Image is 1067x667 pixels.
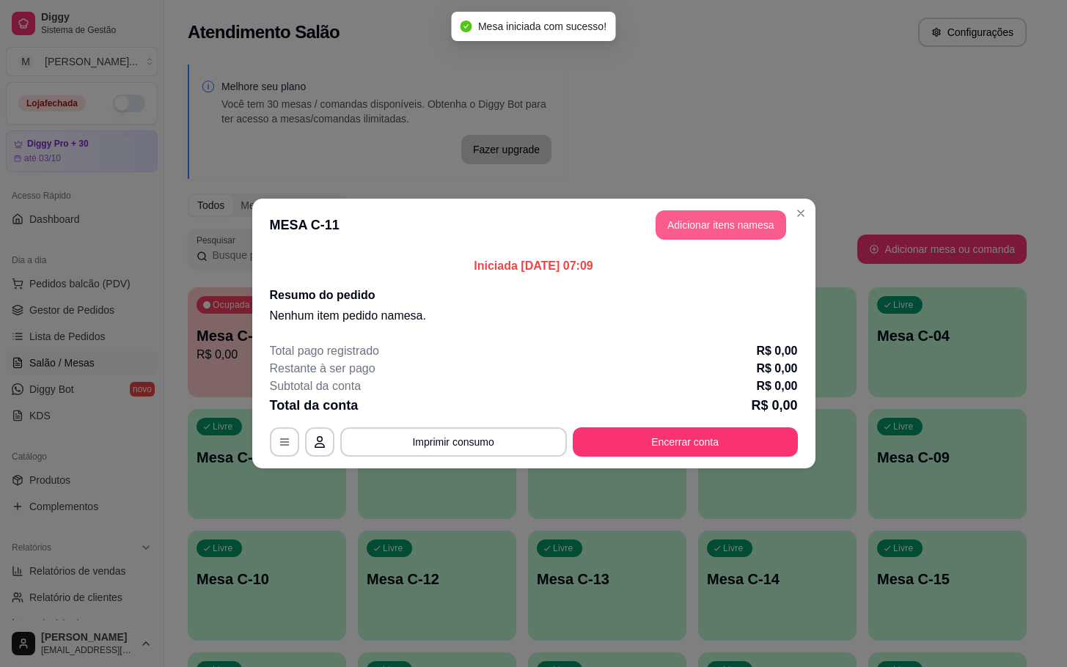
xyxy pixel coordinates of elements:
[270,342,379,360] p: Total pago registrado
[270,307,798,325] p: Nenhum item pedido na mesa .
[478,21,606,32] span: Mesa iniciada com sucesso!
[270,377,362,395] p: Subtotal da conta
[756,360,797,377] p: R$ 0,00
[756,377,797,395] p: R$ 0,00
[461,21,472,32] span: check-circle
[270,395,359,416] p: Total da conta
[270,360,375,377] p: Restante à ser pago
[270,257,798,275] p: Iniciada [DATE] 07:09
[751,395,797,416] p: R$ 0,00
[789,202,813,225] button: Close
[270,287,798,304] h2: Resumo do pedido
[656,210,786,240] button: Adicionar itens namesa
[573,427,798,457] button: Encerrar conta
[252,199,815,251] header: MESA C-11
[340,427,567,457] button: Imprimir consumo
[756,342,797,360] p: R$ 0,00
